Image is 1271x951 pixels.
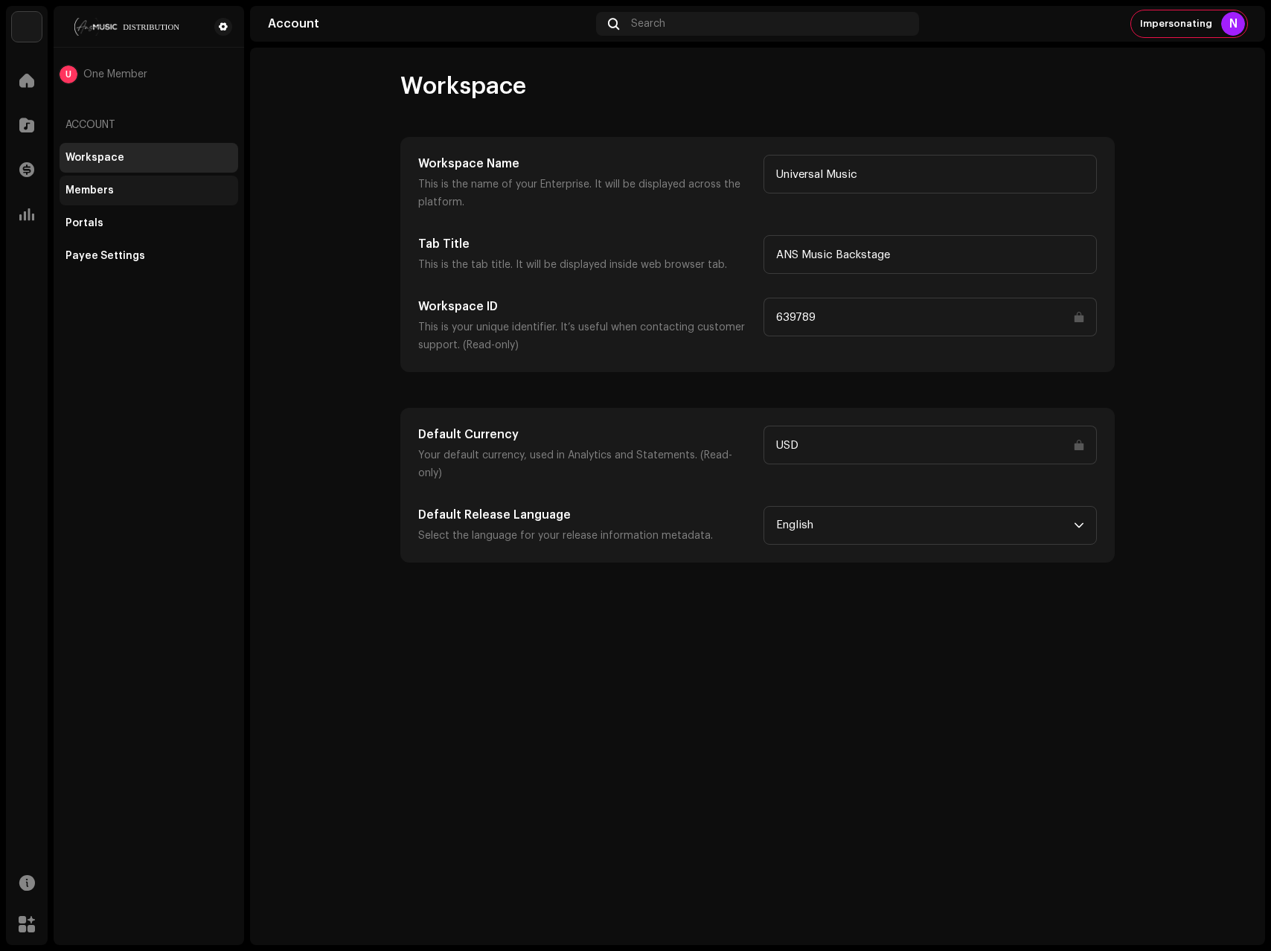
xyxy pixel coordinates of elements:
[1221,12,1245,36] div: N
[60,208,238,238] re-m-nav-item: Portals
[65,18,191,36] img: 68a4b677-ce15-481d-9fcd-ad75b8f38328
[418,446,752,482] p: Your default currency, used in Analytics and Statements. (Read-only)
[268,18,590,30] div: Account
[60,143,238,173] re-m-nav-item: Workspace
[763,155,1097,193] input: Type something...
[1074,507,1084,544] div: dropdown trigger
[60,176,238,205] re-m-nav-item: Members
[83,68,147,80] span: One Member
[65,250,145,262] div: Payee Settings
[1140,18,1212,30] span: Impersonating
[418,176,752,211] p: This is the name of your Enterprise. It will be displayed across the platform.
[65,217,103,229] div: Portals
[418,527,752,545] p: Select the language for your release information metadata.
[418,235,752,253] h5: Tab Title
[12,12,42,42] img: bb356b9b-6e90-403f-adc8-c282c7c2e227
[418,298,752,316] h5: Workspace ID
[763,426,1097,464] input: Type something...
[418,256,752,274] p: This is the tab title. It will be displayed inside web browser tab.
[65,152,124,164] div: Workspace
[763,235,1097,274] input: Type something...
[60,241,238,271] re-m-nav-item: Payee Settings
[65,185,114,196] div: Members
[763,298,1097,336] input: Type something...
[776,507,1074,544] span: English
[418,506,752,524] h5: Default Release Language
[418,155,752,173] h5: Workspace Name
[60,65,77,83] div: U
[418,318,752,354] p: This is your unique identifier. It’s useful when contacting customer support. (Read-only)
[400,71,526,101] span: Workspace
[60,107,238,143] re-a-nav-header: Account
[418,426,752,444] h5: Default Currency
[631,18,665,30] span: Search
